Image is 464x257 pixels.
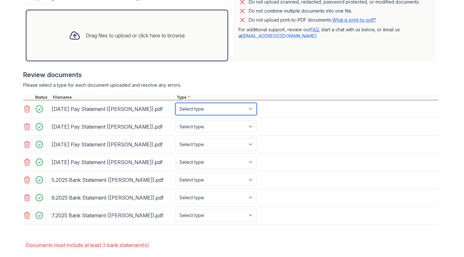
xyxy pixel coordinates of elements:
p: Do not upload print-to-PDF documents. [249,17,376,23]
div: [DATE] Pay Statement ([PERSON_NAME]).pdf [52,104,173,114]
div: Status [34,95,52,100]
li: Documents must include at least 3 bank statement(s) [26,239,438,252]
div: [DATE] Pay Statement ([PERSON_NAME]).pdf [52,139,173,150]
div: Do not combine multiple documents into one file. [249,7,352,15]
div: 5.2025 Bank Statement ([PERSON_NAME]).pdf [52,175,173,185]
div: Type [175,95,438,100]
div: Drag files to upload or click here to browse [86,32,185,39]
div: 6.2025 Bank Statement ([PERSON_NAME]).pdf [52,193,173,203]
p: For additional support, review our , start a chat with us below, or email us at [238,26,430,39]
div: 7.2025 Bank Statement ([PERSON_NAME]).pdf [52,210,173,221]
div: Please select a type for each document uploaded and resolve any errors. [23,82,438,88]
div: [DATE] Pay Statement ([PERSON_NAME]).pdf [52,122,173,132]
div: Review documents [23,70,438,79]
a: [EMAIL_ADDRESS][DOMAIN_NAME] [242,33,317,39]
a: FAQ [310,27,319,32]
div: [DATE] Pay Statement ([PERSON_NAME]).pdf [52,157,173,167]
div: Filename [52,95,175,100]
a: What is print-to-pdf? [332,17,376,23]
